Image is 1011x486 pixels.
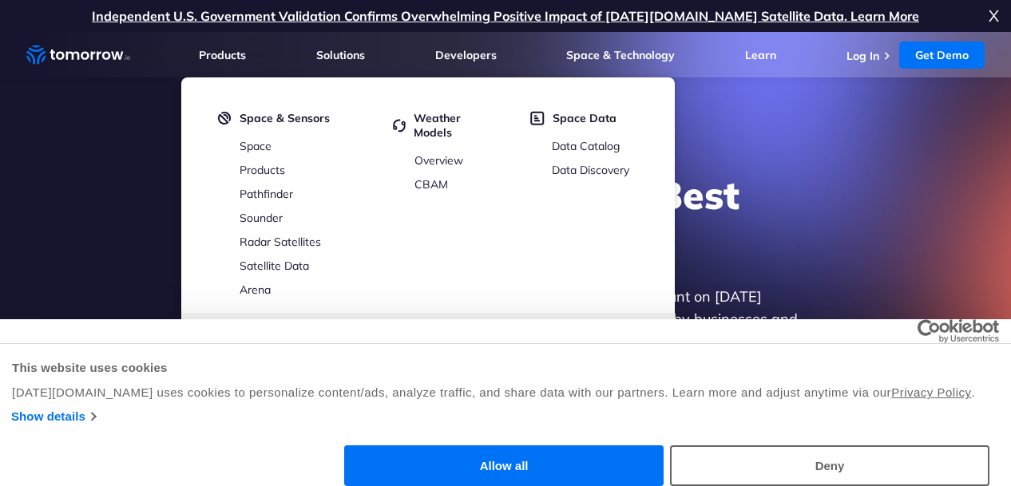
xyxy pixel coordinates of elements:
[240,111,330,125] span: Space & Sensors
[552,163,629,177] a: Data Discovery
[240,187,293,201] a: Pathfinder
[435,48,497,62] a: Developers
[846,49,879,63] a: Log In
[553,111,617,125] span: Space Data
[12,383,999,402] div: [DATE][DOMAIN_NAME] uses cookies to personalize content/ads, analyze traffic, and share data with...
[414,153,463,168] a: Overview
[240,235,321,249] a: Radar Satellites
[745,48,776,62] a: Learn
[240,211,283,225] a: Sounder
[26,43,130,67] a: Home link
[859,319,999,343] a: Usercentrics Cookiebot - opens in a new window
[530,111,545,125] img: space-data.svg
[12,358,999,377] div: This website uses cookies
[11,407,95,426] a: Show details
[240,163,285,177] a: Products
[552,139,620,153] a: Data Catalog
[240,283,271,297] a: Arena
[414,177,448,192] a: CBAM
[566,48,675,62] a: Space & Technology
[240,259,309,273] a: Satellite Data
[899,41,985,69] a: Get Demo
[240,139,272,153] a: Space
[414,111,501,140] span: Weather Models
[891,385,971,399] a: Privacy Policy
[393,111,406,140] img: cycled.svg
[344,445,664,486] button: Allow all
[92,8,919,24] a: Independent U.S. Government Validation Confirms Overwhelming Positive Impact of [DATE][DOMAIN_NAM...
[670,445,989,486] button: Deny
[199,48,246,62] a: Products
[218,111,232,125] img: satelight.svg
[316,48,365,62] a: Solutions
